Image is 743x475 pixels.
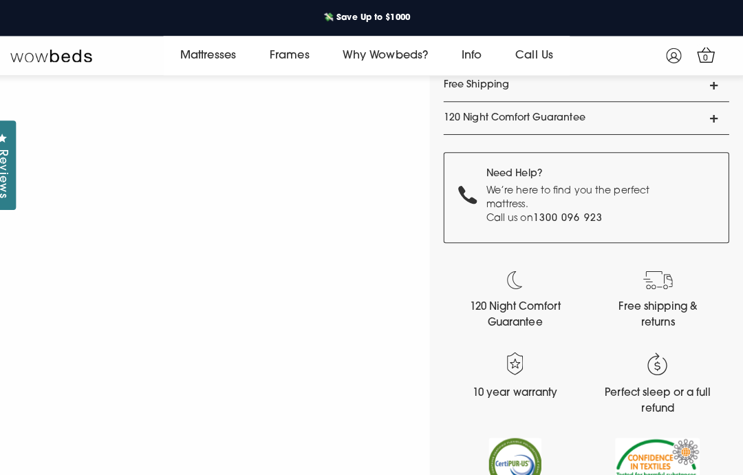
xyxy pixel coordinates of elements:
span: Reviews [3,147,21,196]
a: Info [449,36,502,74]
a: 0 [693,42,718,66]
a: Free Shipping [447,68,729,100]
strong: Need Help? [489,166,544,176]
a: Why Wowbeds? [332,36,449,74]
p: We’re here to find you the perfect mattress. Call us on [489,182,691,222]
a: Frames [259,36,332,74]
a: 1300 096 923 [535,210,604,220]
div: Free shipping & returns [603,295,713,326]
div: 10 year warranty [462,380,572,396]
a: 120 Night Comfort Guarantee [447,101,729,132]
img: Wow Beds Logo [21,48,101,62]
div: Perfect sleep or a full refund [603,380,713,411]
a: Call Us [502,36,572,74]
a: 💸 Save Up to $1000 [318,9,425,27]
div: 120 Night Comfort Guarantee [462,295,572,326]
span: 0 [699,51,713,65]
a: Mattresses [171,36,259,74]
